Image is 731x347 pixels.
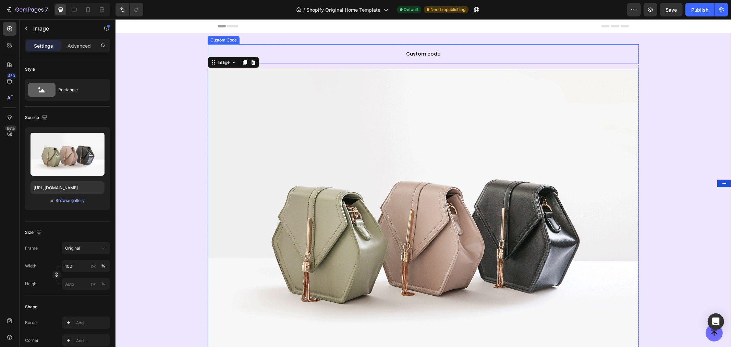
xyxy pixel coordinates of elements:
[25,66,35,72] div: Style
[25,263,36,269] label: Width
[25,320,38,326] div: Border
[99,280,107,288] button: px
[31,133,105,176] img: preview-image
[68,42,91,49] p: Advanced
[56,197,85,204] button: Browse gallery
[307,6,381,13] span: Shopify Original Home Template
[94,18,123,24] div: Custom Code
[101,281,105,287] div: %
[25,113,49,122] div: Source
[25,228,43,237] div: Size
[65,245,80,251] span: Original
[25,281,38,287] label: Height
[76,338,108,344] div: Add...
[89,262,98,270] button: %
[89,280,98,288] button: %
[76,320,108,326] div: Add...
[660,3,683,16] button: Save
[708,313,724,330] div: Open Intercom Messenger
[50,196,54,205] span: or
[33,24,92,33] p: Image
[115,3,143,16] div: Undo/Redo
[404,7,418,13] span: Default
[99,262,107,270] button: px
[62,242,110,254] button: Original
[25,337,39,344] div: Corner
[590,305,607,322] button: <p>Button</p>
[691,6,708,13] div: Publish
[91,281,96,287] div: px
[101,263,105,269] div: %
[666,7,677,13] span: Save
[25,304,37,310] div: Shape
[91,263,96,269] div: px
[92,31,523,39] span: Custom code
[34,42,53,49] p: Settings
[45,5,48,14] p: 7
[605,163,612,165] span: 1
[685,3,714,16] button: Publish
[304,6,305,13] span: /
[62,260,110,272] input: px%
[62,278,110,290] input: px%
[58,82,100,98] div: Rectangle
[431,7,466,13] span: Need republishing
[115,19,731,347] iframe: Design area
[31,181,105,194] input: https://example.com/image.jpg
[25,245,38,251] label: Frame
[5,125,16,131] div: Beta
[101,40,115,46] div: Image
[7,73,16,79] div: 450
[3,3,51,16] button: 7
